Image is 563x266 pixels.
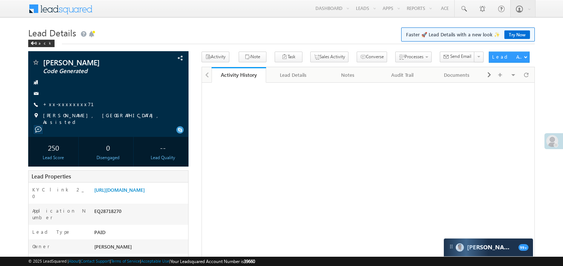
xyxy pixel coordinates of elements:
[518,244,528,251] span: 99+
[92,207,188,218] div: EQ28718270
[170,259,255,264] span: Your Leadsquared Account Number is
[327,70,369,79] div: Notes
[272,70,314,79] div: Lead Details
[111,259,140,263] a: Terms of Service
[43,68,143,75] span: Code Generated
[202,52,229,62] button: Activity
[381,70,423,79] div: Audit Trail
[492,53,524,60] div: Lead Actions
[217,71,261,78] div: Activity History
[43,59,143,66] span: [PERSON_NAME]
[450,53,471,60] span: Send Email
[28,258,255,265] span: © 2025 LeadSquared | | | | |
[239,52,266,62] button: Note
[32,243,50,250] label: Owner
[395,52,432,62] button: Processes
[32,229,71,235] label: Lead Type
[140,141,186,154] div: --
[43,101,103,107] a: +xx-xxxxxxxx71
[375,67,430,83] a: Audit Trail
[357,52,387,62] button: Converse
[94,187,145,193] a: [URL][DOMAIN_NAME]
[310,52,348,62] button: Sales Activity
[430,67,484,83] a: Documents
[30,154,77,161] div: Lead Score
[43,112,173,125] span: [PERSON_NAME], [GEOGRAPHIC_DATA], Assisted
[436,70,478,79] div: Documents
[321,67,375,83] a: Notes
[32,207,86,221] label: Application Number
[92,229,188,239] div: PAID
[275,52,302,62] button: Task
[440,52,475,62] button: Send Email
[141,259,169,263] a: Acceptable Use
[405,54,423,59] span: Processes
[212,67,266,83] a: Activity History
[406,31,530,38] span: Faster 🚀 Lead Details with a new look ✨
[244,259,255,264] span: 39660
[85,141,131,154] div: 0
[81,259,110,263] a: Contact Support
[28,27,76,39] span: Lead Details
[85,154,131,161] div: Disengaged
[94,243,132,250] span: [PERSON_NAME]
[140,154,186,161] div: Lead Quality
[266,67,321,83] a: Lead Details
[443,238,533,257] div: carter-dragCarter[PERSON_NAME]99+
[69,259,79,263] a: About
[28,39,58,46] a: Back
[28,40,55,47] div: Back
[504,30,530,39] a: Try Now
[30,141,77,154] div: 250
[32,186,86,200] label: KYC link 2_0
[489,52,530,63] button: Lead Actions
[32,173,71,180] span: Lead Properties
